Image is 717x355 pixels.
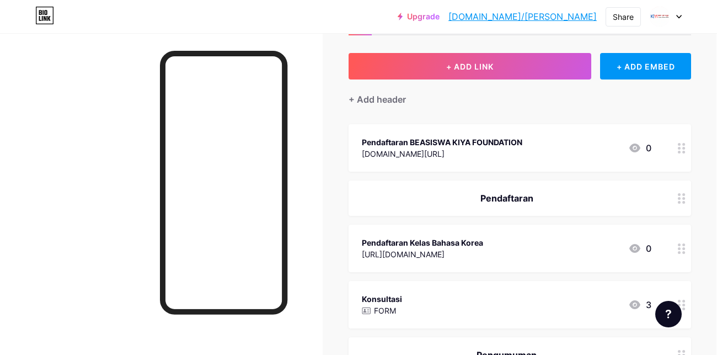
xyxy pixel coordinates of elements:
[362,293,402,305] div: Konsultasi
[374,305,396,316] p: FORM
[362,237,483,248] div: Pendaftaran Kelas Bahasa Korea
[398,12,440,21] a: Upgrade
[649,6,670,27] img: kiyasurabaya
[446,62,494,71] span: + ADD LINK
[613,11,634,23] div: Share
[362,148,522,160] div: [DOMAIN_NAME][URL]
[362,192,651,205] div: Pendaftaran
[349,53,591,80] button: + ADD LINK
[349,93,406,106] div: + Add header
[628,141,651,155] div: 0
[600,53,691,80] div: + ADD EMBED
[362,136,522,148] div: Pendaftaran BEASISWA KIYA FOUNDATION
[362,248,483,260] div: [URL][DOMAIN_NAME]
[448,10,597,23] a: [DOMAIN_NAME]/[PERSON_NAME]
[628,298,651,311] div: 3
[628,242,651,255] div: 0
